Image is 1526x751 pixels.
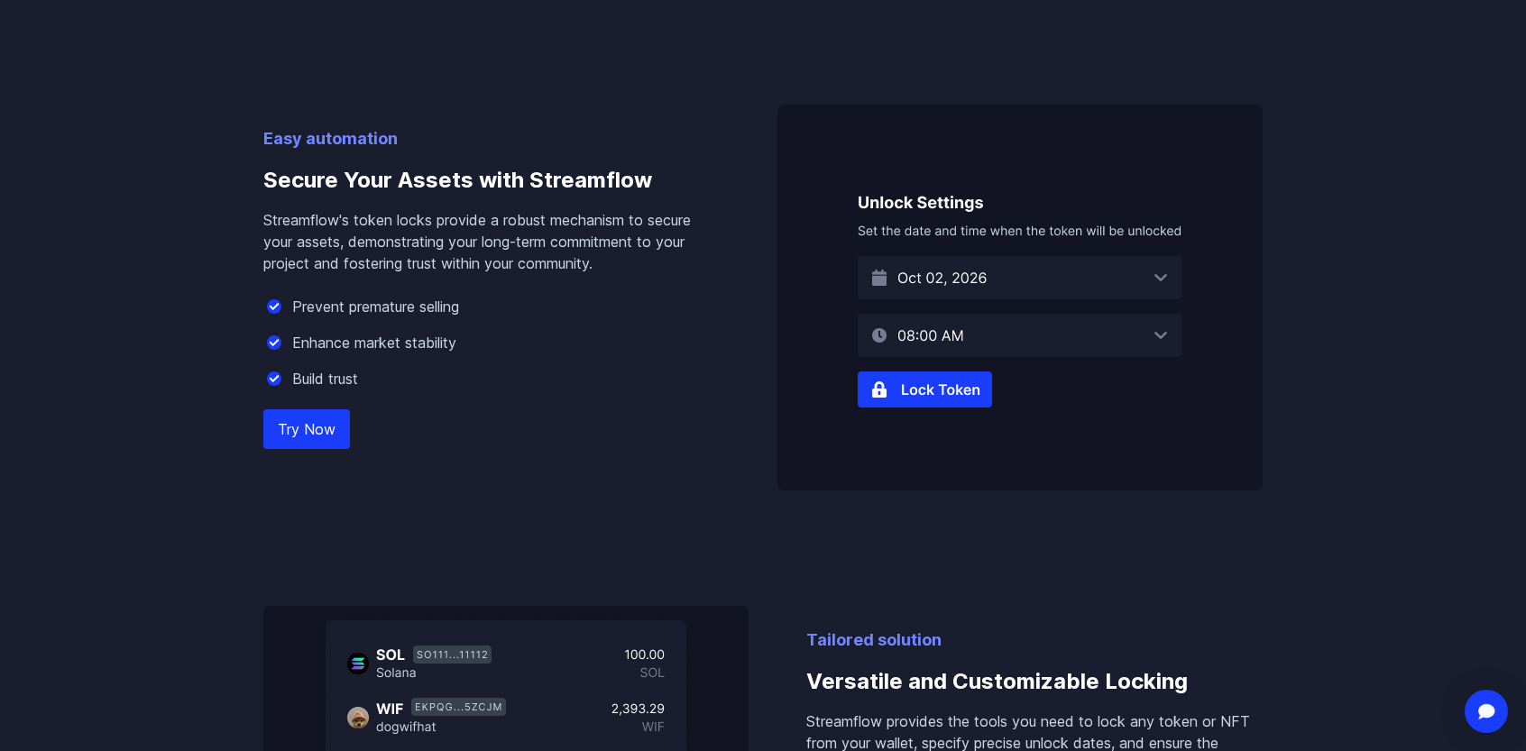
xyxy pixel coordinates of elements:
img: Secure Your Assets with Streamflow [777,105,1263,490]
h3: Versatile and Customizable Locking [806,653,1263,710]
p: Tailored solution [806,627,1263,653]
div: Open Intercom Messenger [1465,690,1508,733]
p: Easy automation [263,126,720,151]
p: Enhance market stability [292,332,456,353]
h3: Secure Your Assets with Streamflow [263,151,720,209]
p: Streamflow's token locks provide a robust mechanism to secure your assets, demonstrating your lon... [263,209,720,274]
p: Prevent premature selling [292,296,459,317]
p: Build trust [292,368,358,389]
a: Try Now [263,409,350,449]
